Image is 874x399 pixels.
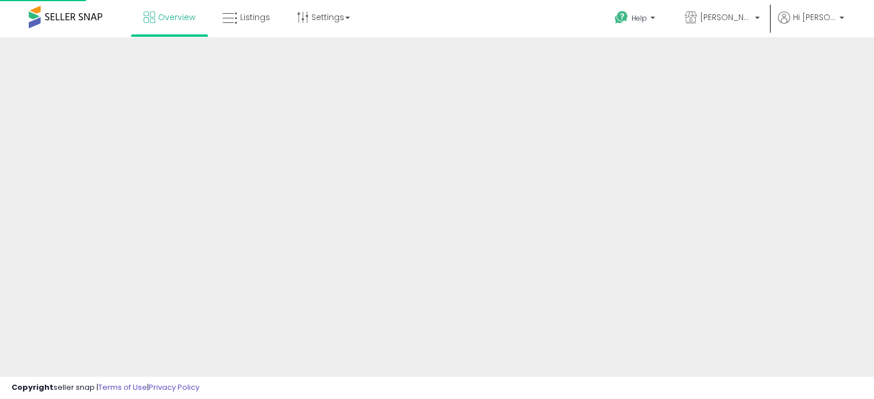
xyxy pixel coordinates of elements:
[700,11,752,23] span: [PERSON_NAME]
[98,382,147,393] a: Terms of Use
[11,382,199,393] div: seller snap | |
[614,10,629,25] i: Get Help
[149,382,199,393] a: Privacy Policy
[606,2,667,37] a: Help
[778,11,844,37] a: Hi [PERSON_NAME]
[11,382,53,393] strong: Copyright
[240,11,270,23] span: Listings
[793,11,836,23] span: Hi [PERSON_NAME]
[158,11,195,23] span: Overview
[632,13,647,23] span: Help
